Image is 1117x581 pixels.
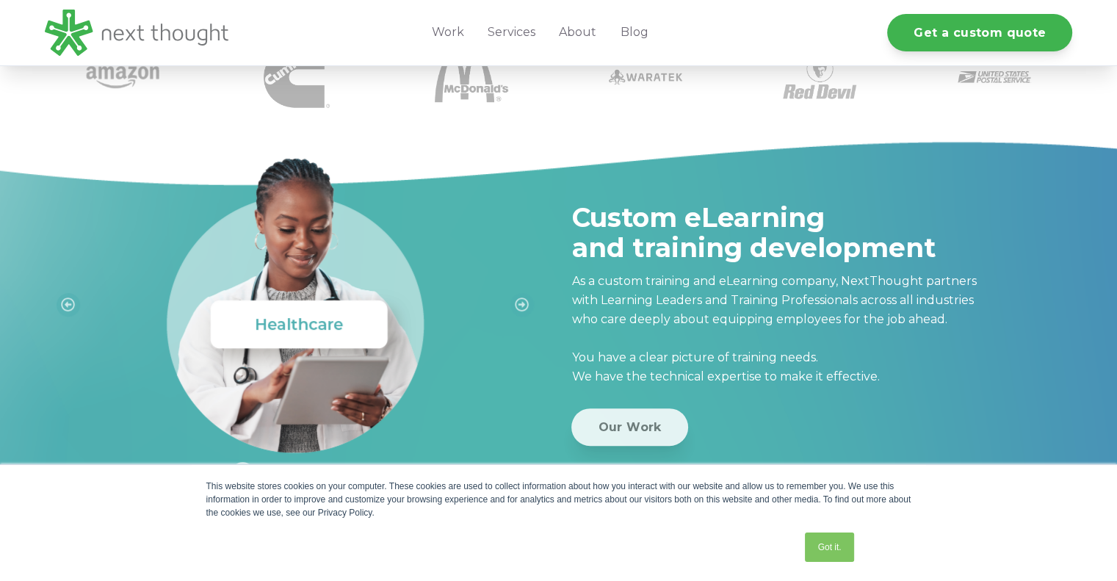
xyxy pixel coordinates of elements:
section: Image carousel with 9 slides. [45,127,546,483]
a: Got it. [805,533,853,562]
div: This website stores cookies on your computer. These cookies are used to collect information about... [206,480,911,519]
a: Our Work [571,408,687,446]
img: Waratek logo [609,40,682,114]
img: Healthcare [154,127,436,453]
span: Custom eLearning and training development [571,201,935,264]
img: LG - NextThought Logo [45,10,228,56]
button: Go to last slide [57,293,80,317]
button: Start autoplay [232,462,253,483]
span: As a custom training and eLearning company, NextThought partners with Learning Leaders and Traini... [571,274,976,383]
button: Next slide [510,293,534,317]
a: Get a custom quote [887,14,1072,51]
div: 1 of 9 [44,127,545,453]
img: Cummins [264,44,330,110]
img: amazon-1 [86,40,159,114]
img: USPS [958,40,1031,114]
img: Red Devil [783,40,856,114]
img: McDonalds 1 [435,40,508,114]
div: 2 of 9 [546,127,1046,453]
